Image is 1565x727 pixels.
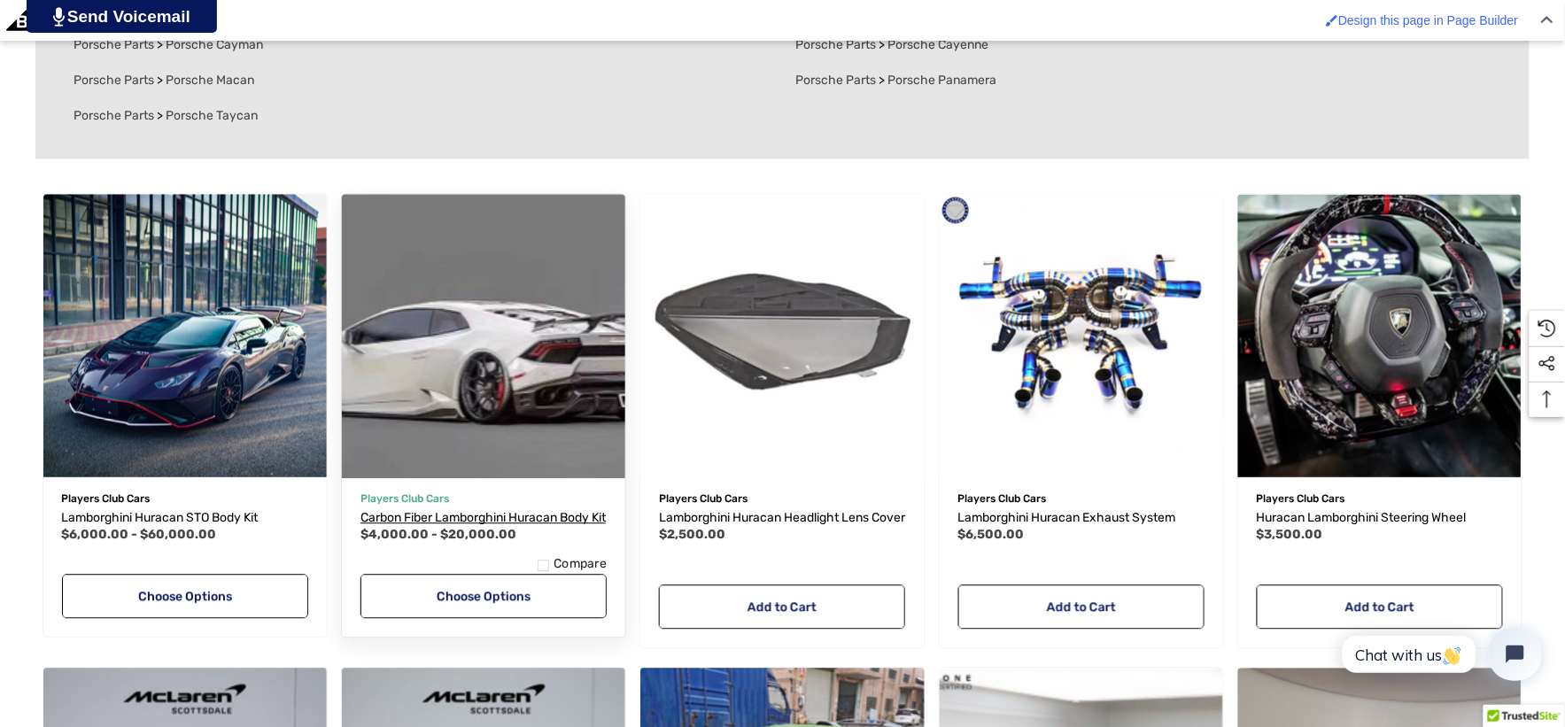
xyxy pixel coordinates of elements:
[1257,508,1503,530] a: Huracan Lamborghini Steering Wheel,$3,500.00
[1317,4,1527,36] a: Enabled brush for page builder edit. Design this page in Page Builder
[640,195,924,478] a: Lamborghini Huracan Headlight Lens Cover,$2,500.00
[1530,391,1565,408] svg: Top
[1338,13,1518,27] span: Design this page in Page Builder
[62,508,308,530] a: Lamborghini Huracan STO Body Kit,Price range from $6,000.00 to $60,000.00
[74,109,154,125] span: Porsche Parts
[360,528,516,543] span: $4,000.00 - $20,000.00
[166,109,258,125] span: Porsche Taycan
[886,38,989,54] a: Porsche Cayenne
[958,511,1176,526] span: Lamborghini Huracan Exhaust System
[163,109,258,125] a: Porsche Taycan
[796,38,879,54] a: Porsche Parts
[74,109,157,125] a: Porsche Parts
[659,585,905,630] a: Add to Cart
[74,38,154,54] span: Porsche Parts
[783,28,1506,64] li: >
[360,488,607,511] p: Players Club Cars
[958,488,1205,511] p: Players Club Cars
[888,73,997,89] span: Porsche Panamera
[940,195,1223,478] a: Lamborghini Huracan Exhaust System,$6,500.00
[360,575,607,619] a: Choose Options
[74,73,157,89] a: Porsche Parts
[60,99,783,135] li: >
[886,73,997,89] a: Porsche Panamera
[1257,528,1323,543] span: $3,500.00
[62,575,308,619] a: Choose Options
[1538,355,1556,373] svg: Social Media
[783,64,1506,99] li: >
[163,73,254,89] a: Porsche Macan
[958,585,1205,630] a: Add to Cart
[163,38,263,54] a: Porsche Cayman
[43,195,327,478] a: Lamborghini Huracan STO Body Kit,Price range from $6,000.00 to $60,000.00
[940,195,1223,478] img: Lamborghini Huracan Exhaust
[1326,14,1338,27] img: Enabled brush for page builder edit.
[659,508,905,530] a: Lamborghini Huracan Headlight Lens Cover,$2,500.00
[958,508,1205,530] a: Lamborghini Huracan Exhaust System,$6,500.00
[554,557,607,573] span: Compare
[1257,488,1503,511] p: Players Club Cars
[43,195,327,478] img: Lamborghini Huracan STO Body Kit
[360,508,607,530] a: Carbon Fiber Lamborghini Huracan Body Kit,Price range from $4,000.00 to $20,000.00
[166,73,254,89] span: Porsche Macan
[53,7,65,27] img: PjwhLS0gR2VuZXJhdG9yOiBHcmF2aXQuaW8gLS0+PHN2ZyB4bWxucz0iaHR0cDovL3d3dy53My5vcmcvMjAwMC9zdmciIHhtb...
[659,511,905,526] span: Lamborghini Huracan Headlight Lens Cover
[659,528,725,543] span: $2,500.00
[888,38,989,54] span: Porsche Cayenne
[1257,511,1467,526] span: Huracan Lamborghini Steering Wheel
[74,38,157,54] a: Porsche Parts
[659,488,905,511] p: Players Club Cars
[958,528,1025,543] span: $6,500.00
[60,28,783,64] li: >
[1238,195,1522,478] img: Huracan Lamborghini Steering Wheel
[62,511,259,526] span: Lamborghini Huracan STO Body Kit
[796,38,877,54] span: Porsche Parts
[342,195,625,478] a: Carbon Fiber Lamborghini Huracan Body Kit,Price range from $4,000.00 to $20,000.00
[74,73,154,89] span: Porsche Parts
[796,73,877,89] span: Porsche Parts
[328,181,639,492] img: Carbon Fiber Lamborghini Huracan Body Kit
[1538,320,1556,337] svg: Recently Viewed
[1238,195,1522,478] a: Huracan Lamborghini Steering Wheel,$3,500.00
[360,511,606,526] span: Carbon Fiber Lamborghini Huracan Body Kit
[796,73,879,89] a: Porsche Parts
[1323,613,1557,696] iframe: Tidio Chat
[1541,16,1553,24] img: Close Admin Bar
[62,488,308,511] p: Players Club Cars
[62,528,217,543] span: $6,000.00 - $60,000.00
[166,38,263,54] span: Porsche Cayman
[640,195,924,478] img: Lamborghini Huracan Headlights
[1257,585,1503,630] a: Add to Cart
[60,64,783,99] li: >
